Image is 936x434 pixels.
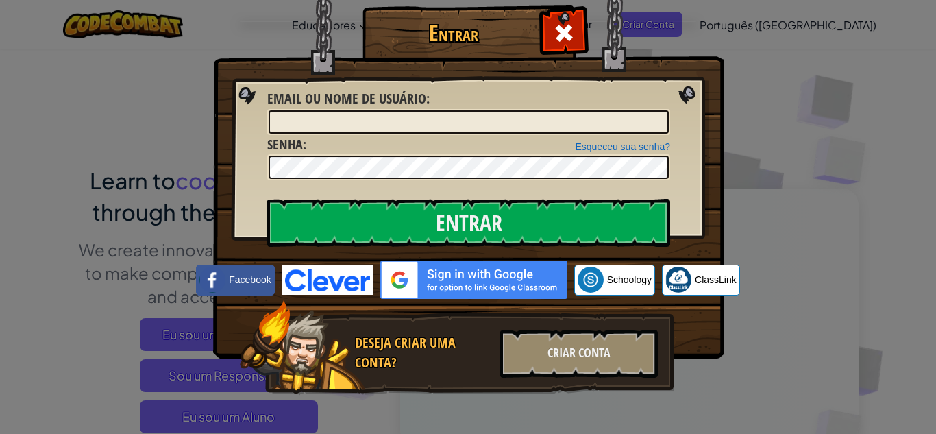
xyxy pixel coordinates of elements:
[267,135,306,155] label: :
[267,135,303,154] span: Senha
[229,273,271,287] span: Facebook
[282,265,373,295] img: clever-logo-blue.png
[575,141,670,152] a: Esqueceu sua senha?
[366,21,541,45] h1: Entrar
[199,267,225,293] img: facebook_small.png
[267,89,430,109] label: :
[267,89,426,108] span: Email ou nome de usuário
[607,273,652,287] span: Schoology
[380,261,567,299] img: gplus_sso_button2.svg
[578,267,604,293] img: schoology.png
[665,267,691,293] img: classlink-logo-small.png
[355,333,492,372] div: Deseja Criar uma Conta?
[267,199,670,247] input: Entrar
[500,330,658,378] div: Criar Conta
[695,273,737,287] span: ClassLink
